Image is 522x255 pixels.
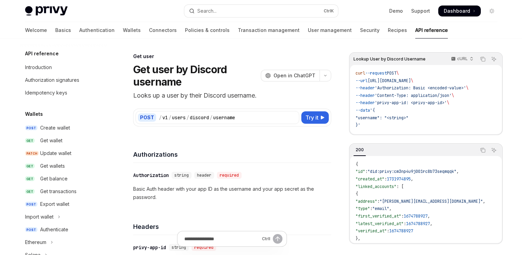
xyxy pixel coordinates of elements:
[25,22,47,38] a: Welcome
[365,169,368,174] span: :
[388,22,407,38] a: Recipes
[79,22,115,38] a: Authentication
[308,22,352,38] a: User management
[25,110,43,118] h5: Wallets
[406,221,430,226] span: 1674788927
[20,198,107,210] a: POSTExport wallet
[356,199,377,204] span: "address"
[133,63,258,88] h1: Get user by Discord username
[411,8,430,14] a: Support
[20,134,107,147] a: GETGet wallet
[396,70,399,76] span: \
[370,108,375,113] span: '{
[25,151,39,156] span: PATCH
[356,108,370,113] span: --data
[25,213,54,221] div: Import wallet
[25,238,46,246] div: Ethereum
[389,206,392,211] span: ,
[356,221,404,226] span: "latest_verified_at"
[370,206,372,211] span: :
[169,114,171,121] div: /
[387,176,411,182] span: 1731974895
[190,114,209,121] div: discord
[353,56,426,62] span: Lookup User by Discord Username
[401,213,404,219] span: :
[40,187,77,196] div: Get transactions
[489,55,498,64] button: Ask AI
[356,206,370,211] span: "type"
[197,173,211,178] span: header
[375,85,466,91] span: 'Authorization: Basic <encoded-value>'
[20,236,107,248] button: Toggle Ethereum section
[356,169,365,174] span: "id"
[356,93,375,98] span: --header
[372,206,389,211] span: "email"
[428,213,430,219] span: ,
[486,5,497,16] button: Toggle dark mode
[478,55,487,64] button: Copy the contents from the code block
[452,93,454,98] span: \
[25,202,37,207] span: POST
[305,113,318,122] span: Try it
[20,87,107,99] a: Idempotency keys
[356,184,396,189] span: "linked_accounts"
[172,114,186,121] div: users
[447,53,476,65] button: cURL
[324,8,334,14] span: Ctrl K
[356,78,368,84] span: --url
[238,22,300,38] a: Transaction management
[356,213,401,219] span: "first_verified_at"
[185,22,230,38] a: Policies & controls
[356,236,360,241] span: },
[389,228,413,234] span: 1674788927
[25,76,79,84] div: Authorization signatures
[356,85,375,91] span: --header
[40,175,68,183] div: Get balance
[273,234,282,244] button: Send message
[456,169,459,174] span: ,
[184,231,259,246] input: Ask a question...
[20,160,107,172] a: GETGet wallets
[457,56,468,62] p: cURL
[197,7,217,15] div: Search...
[356,191,358,197] span: {
[210,114,212,121] div: /
[25,6,68,16] img: light logo
[411,176,413,182] span: ,
[40,136,62,145] div: Get wallet
[25,125,37,131] span: POST
[375,93,452,98] span: 'Content-Type: application/json'
[25,176,35,181] span: GET
[20,173,107,185] a: GETGet balance
[162,114,168,121] div: v1
[55,22,71,38] a: Basics
[387,228,389,234] span: :
[133,185,331,201] p: Basic Auth header with your app ID as the username and your app secret as the password.
[447,100,449,106] span: \
[411,78,413,84] span: \
[466,85,468,91] span: \
[213,114,235,121] div: username
[444,8,470,14] span: Dashboard
[396,184,404,189] span: : [
[380,199,483,204] span: "[PERSON_NAME][EMAIL_ADDRESS][DOMAIN_NAME]"
[133,172,169,179] div: Authorization
[133,222,331,231] h4: Headers
[186,114,189,121] div: /
[356,176,384,182] span: "created_at"
[217,172,242,179] div: required
[133,53,331,60] div: Get user
[20,74,107,86] a: Authorization signatures
[20,211,107,223] button: Toggle Import wallet section
[356,162,358,167] span: {
[40,200,69,208] div: Export wallet
[387,70,396,76] span: POST
[404,213,428,219] span: 1674788927
[377,199,380,204] span: :
[25,164,35,169] span: GET
[478,146,487,155] button: Copy the contents from the code block
[40,124,70,132] div: Create wallet
[489,146,498,155] button: Ask AI
[365,70,387,76] span: --request
[360,22,380,38] a: Security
